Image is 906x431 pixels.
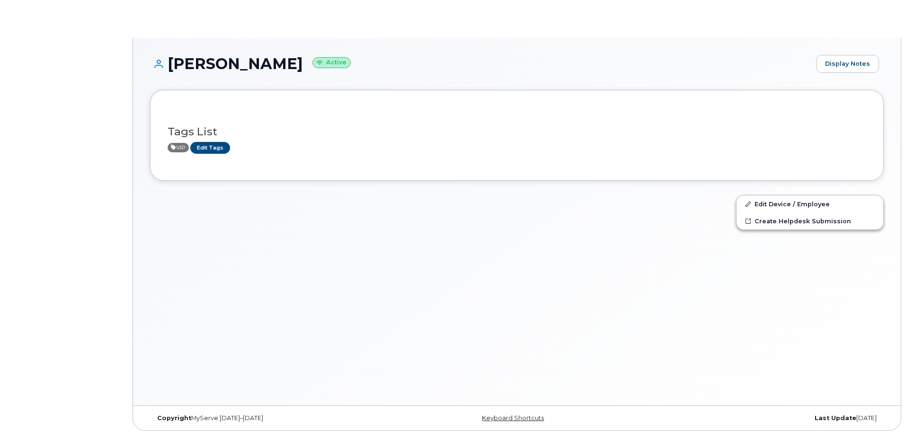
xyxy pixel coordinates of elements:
small: Active [312,57,351,68]
strong: Last Update [815,414,856,422]
strong: Copyright [157,414,191,422]
div: MyServe [DATE]–[DATE] [150,414,395,422]
h3: Tags List [168,126,866,138]
a: Edit Device / Employee [737,195,883,212]
a: Display Notes [816,55,879,73]
h1: [PERSON_NAME] [150,55,811,72]
a: Keyboard Shortcuts [482,414,544,422]
a: Create Helpdesk Submission [737,212,883,229]
div: [DATE] [639,414,884,422]
span: Active [168,143,189,152]
a: Edit Tags [190,142,230,154]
